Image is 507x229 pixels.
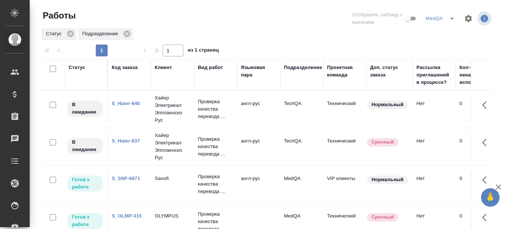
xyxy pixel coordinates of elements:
td: Технический [323,96,366,122]
div: Языковая пара [241,64,277,79]
button: Здесь прячутся важные кнопки [478,96,495,114]
td: Нет [413,171,456,197]
td: VIP клиенты [323,171,366,197]
span: Настроить таблицу [459,10,477,27]
p: Нормальный [372,101,403,108]
div: Код заказа [112,64,138,71]
div: Клиент [155,64,172,71]
div: split button [424,13,459,24]
p: Срочный [372,138,394,146]
p: OLYMPUS [155,212,190,220]
td: англ-рус [237,96,280,122]
td: англ-рус [237,171,280,197]
td: TechQA [280,96,323,122]
td: Нет [413,134,456,160]
p: Хайер Электрикал Эпплаенсиз Рус [155,132,190,161]
button: Здесь прячутся важные кнопки [478,171,495,189]
p: Нормальный [372,176,403,183]
td: TechQA [280,134,323,160]
td: Технический [323,134,366,160]
p: Sanofi [155,175,190,182]
p: Хайер Электрикал Эпплаенсиз Рус [155,94,190,124]
div: Доп. статус заказа [370,64,409,79]
div: Статус [69,64,85,71]
div: Вид работ [198,64,223,71]
div: Исполнитель назначен, приступать к работе пока рано [67,137,104,155]
p: Подразделение [82,30,121,37]
a: S_SNF-6871 [112,176,140,181]
p: Статус [46,30,64,37]
p: В ожидании [72,138,98,153]
a: S_Haier-840 [112,101,140,106]
div: Подразделение [78,28,133,40]
td: Нет [413,96,456,122]
p: В ожидании [72,101,98,116]
p: Проверка качества перевода ... [198,135,233,158]
td: MedQA [280,171,323,197]
div: Рассылка приглашений в процессе? [416,64,452,86]
span: Отобразить таблицу с оценками [352,11,403,26]
div: Исполнитель может приступить к работе [67,175,104,192]
p: Проверка качества перевода ... [198,98,233,120]
button: Здесь прячутся важные кнопки [478,209,495,226]
p: Срочный [372,213,394,221]
button: Здесь прячутся важные кнопки [478,134,495,151]
p: Проверка качества перевода ... [198,173,233,195]
p: Готов к работе [72,176,98,191]
span: 🙏 [484,190,497,205]
div: Кол-во неназначенных исполнителей [459,64,504,86]
span: Посмотреть информацию [477,12,493,26]
div: Подразделение [284,64,322,71]
div: Исполнитель назначен, приступать к работе пока рано [67,100,104,117]
a: S_OLMP-315 [112,213,142,219]
div: Статус [42,28,76,40]
a: S_Haier-837 [112,138,140,144]
button: 🙏 [481,188,500,207]
div: Проектная команда [327,64,363,79]
span: Работы [41,10,76,22]
span: из 1 страниц [188,46,219,56]
p: Готов к работе [72,213,98,228]
td: англ-рус [237,134,280,160]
